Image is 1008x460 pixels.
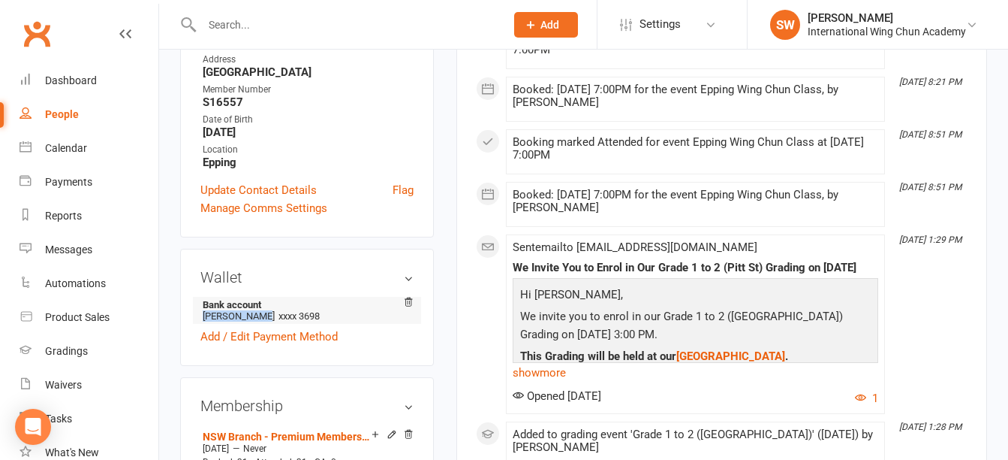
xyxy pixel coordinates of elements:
a: Flag [393,181,414,199]
span: xxxx 3698 [278,310,320,322]
strong: S16557 [203,95,414,109]
span: This Grading will be held at our [520,350,676,363]
h3: Membership [200,398,414,414]
div: People [45,108,79,120]
a: Add / Edit Payment Method [200,328,338,346]
a: [GEOGRAPHIC_DATA] [676,350,785,363]
a: Manage Comms Settings [200,199,327,217]
div: Tasks [45,413,72,425]
div: Address [203,53,414,67]
i: [DATE] 8:51 PM [899,182,961,192]
div: Messages [45,244,92,256]
a: Product Sales [20,301,158,334]
strong: Epping [203,156,414,169]
div: Calendar [45,142,87,154]
li: [PERSON_NAME] [200,297,414,324]
div: Waivers [45,379,82,391]
span: Add [540,19,559,31]
div: Open Intercom Messenger [15,409,51,445]
p: Hi [PERSON_NAME], [516,286,874,307]
i: [DATE] 1:29 PM [899,235,961,245]
button: Add [514,12,578,38]
a: Gradings [20,334,158,368]
span: Opened [DATE] [513,389,601,403]
div: — [199,443,414,455]
a: Update Contact Details [200,181,317,199]
div: International Wing Chun Academy [808,25,966,38]
div: We Invite You to Enrol in Our Grade 1 to 2 (Pitt St) Grading on [DATE] [513,262,878,274]
a: Messages [20,233,158,267]
span: Settings [639,8,681,41]
input: Search... [197,14,495,35]
a: Payments [20,165,158,199]
strong: Bank account [203,299,406,310]
span: . [785,350,788,363]
div: Location [203,143,414,157]
a: Reports [20,199,158,233]
a: Calendar [20,132,158,165]
button: 1 [855,389,878,407]
i: [DATE] 1:28 PM [899,422,961,432]
a: Automations [20,267,158,301]
div: Automations [45,277,106,289]
div: Product Sales [45,311,110,323]
i: [DATE] 8:51 PM [899,129,961,140]
div: Dashboard [45,74,97,86]
div: Reports [45,210,82,222]
span: Never [243,443,266,454]
strong: [DATE] [203,126,414,139]
a: Waivers [20,368,158,402]
i: [DATE] 8:21 PM [899,77,961,87]
div: Member Number [203,83,414,97]
div: Booking marked Attended for event Epping Wing Chun Class at [DATE] 7:00PM [513,136,878,162]
div: Booked: [DATE] 7:00PM for the event Epping Wing Chun Class, by [PERSON_NAME] [513,189,878,214]
div: Booked: [DATE] 7:00PM for the event Epping Wing Chun Class, by [PERSON_NAME] [513,83,878,109]
div: What's New [45,446,99,458]
strong: [GEOGRAPHIC_DATA] [203,65,414,79]
div: Gradings [45,345,88,357]
div: Payments [45,176,92,188]
div: [PERSON_NAME] [808,11,966,25]
p: We invite you to enrol in our Grade 1 to 2 ([GEOGRAPHIC_DATA]) Grading on [DATE] 3:00 PM. [516,307,874,347]
a: show more [513,362,878,383]
h3: Wallet [200,269,414,286]
span: Sent email to [EMAIL_ADDRESS][DOMAIN_NAME] [513,241,757,254]
div: SW [770,10,800,40]
a: Clubworx [18,15,56,53]
a: Tasks [20,402,158,436]
div: Added to grading event 'Grade 1 to 2 ([GEOGRAPHIC_DATA])' ([DATE]) by [PERSON_NAME] [513,428,878,454]
div: Date of Birth [203,113,414,127]
span: [DATE] [203,443,229,454]
a: Dashboard [20,64,158,98]
a: NSW Branch - Premium Membership (12 mo. Minimum Term) [203,431,372,443]
a: People [20,98,158,132]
